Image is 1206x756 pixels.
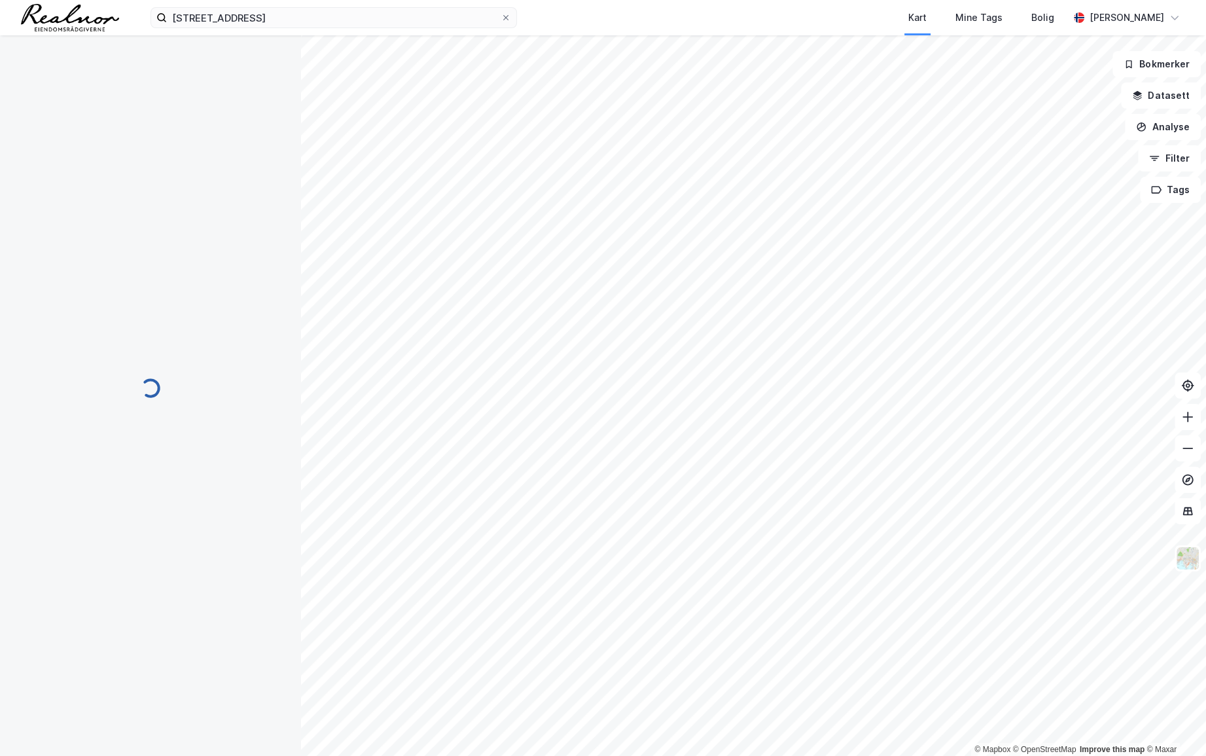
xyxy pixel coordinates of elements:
img: Z [1175,546,1200,571]
div: Mine Tags [955,10,1002,26]
img: realnor-logo.934646d98de889bb5806.png [21,4,119,31]
div: Kontrollprogram for chat [1141,693,1206,756]
img: spinner.a6d8c91a73a9ac5275cf975e30b51cfb.svg [140,378,161,399]
button: Analyse [1125,114,1201,140]
div: [PERSON_NAME] [1090,10,1164,26]
button: Filter [1138,145,1201,171]
button: Tags [1140,177,1201,203]
input: Søk på adresse, matrikkel, gårdeiere, leietakere eller personer [167,8,501,27]
a: OpenStreetMap [1013,745,1076,754]
button: Datasett [1121,82,1201,109]
iframe: Chat Widget [1141,693,1206,756]
div: Bolig [1031,10,1054,26]
button: Bokmerker [1112,51,1201,77]
a: Improve this map [1080,745,1144,754]
div: Kart [908,10,927,26]
a: Mapbox [974,745,1010,754]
